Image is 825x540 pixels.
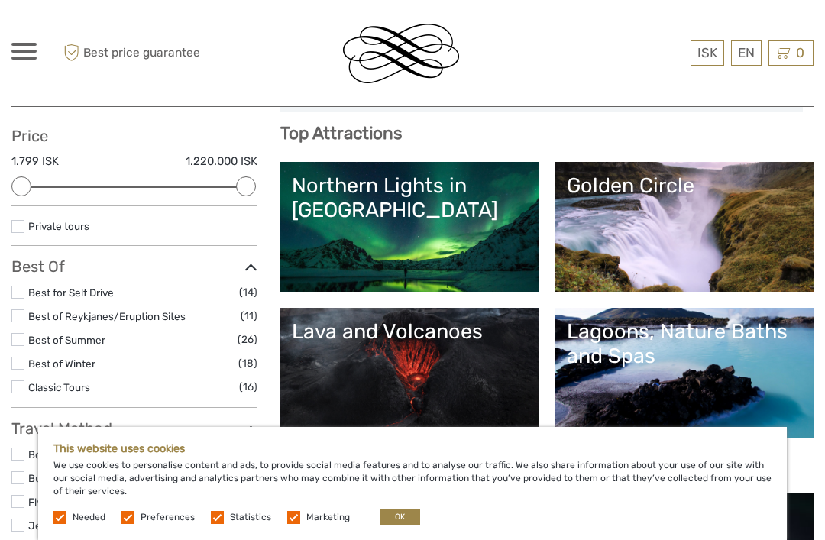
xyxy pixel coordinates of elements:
[28,381,90,393] a: Classic Tours
[28,496,57,508] a: Flying
[794,45,807,60] span: 0
[731,40,762,66] div: EN
[292,319,527,426] a: Lava and Volcanoes
[567,173,802,280] a: Golden Circle
[73,511,105,524] label: Needed
[21,27,173,39] p: We're away right now. Please check back later!
[53,442,772,455] h5: This website uses cookies
[141,511,195,524] label: Preferences
[28,472,47,484] a: Bus
[567,319,802,369] div: Lagoons, Nature Baths and Spas
[230,511,271,524] label: Statistics
[28,220,89,232] a: Private tours
[567,173,802,198] div: Golden Circle
[380,509,420,525] button: OK
[343,24,459,83] img: Reykjavik Residence
[11,127,257,145] h3: Price
[239,283,257,301] span: (14)
[11,257,257,276] h3: Best Of
[28,448,50,461] a: Boat
[186,154,257,170] label: 1.220.000 ISK
[697,45,717,60] span: ISK
[28,310,186,322] a: Best of Reykjanes/Eruption Sites
[238,331,257,348] span: (26)
[241,307,257,325] span: (11)
[239,378,257,396] span: (16)
[292,173,527,280] a: Northern Lights in [GEOGRAPHIC_DATA]
[306,511,350,524] label: Marketing
[280,123,402,144] b: Top Attractions
[292,173,527,223] div: Northern Lights in [GEOGRAPHIC_DATA]
[238,354,257,372] span: (18)
[176,24,194,42] button: Open LiveChat chat widget
[28,357,95,370] a: Best of Winter
[28,334,105,346] a: Best of Summer
[11,154,59,170] label: 1.799 ISK
[60,40,212,66] span: Best price guarantee
[28,519,81,532] a: Jeep / 4x4
[292,319,527,344] div: Lava and Volcanoes
[28,286,114,299] a: Best for Self Drive
[11,419,257,438] h3: Travel Method
[38,427,787,540] div: We use cookies to personalise content and ads, to provide social media features and to analyse ou...
[567,319,802,426] a: Lagoons, Nature Baths and Spas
